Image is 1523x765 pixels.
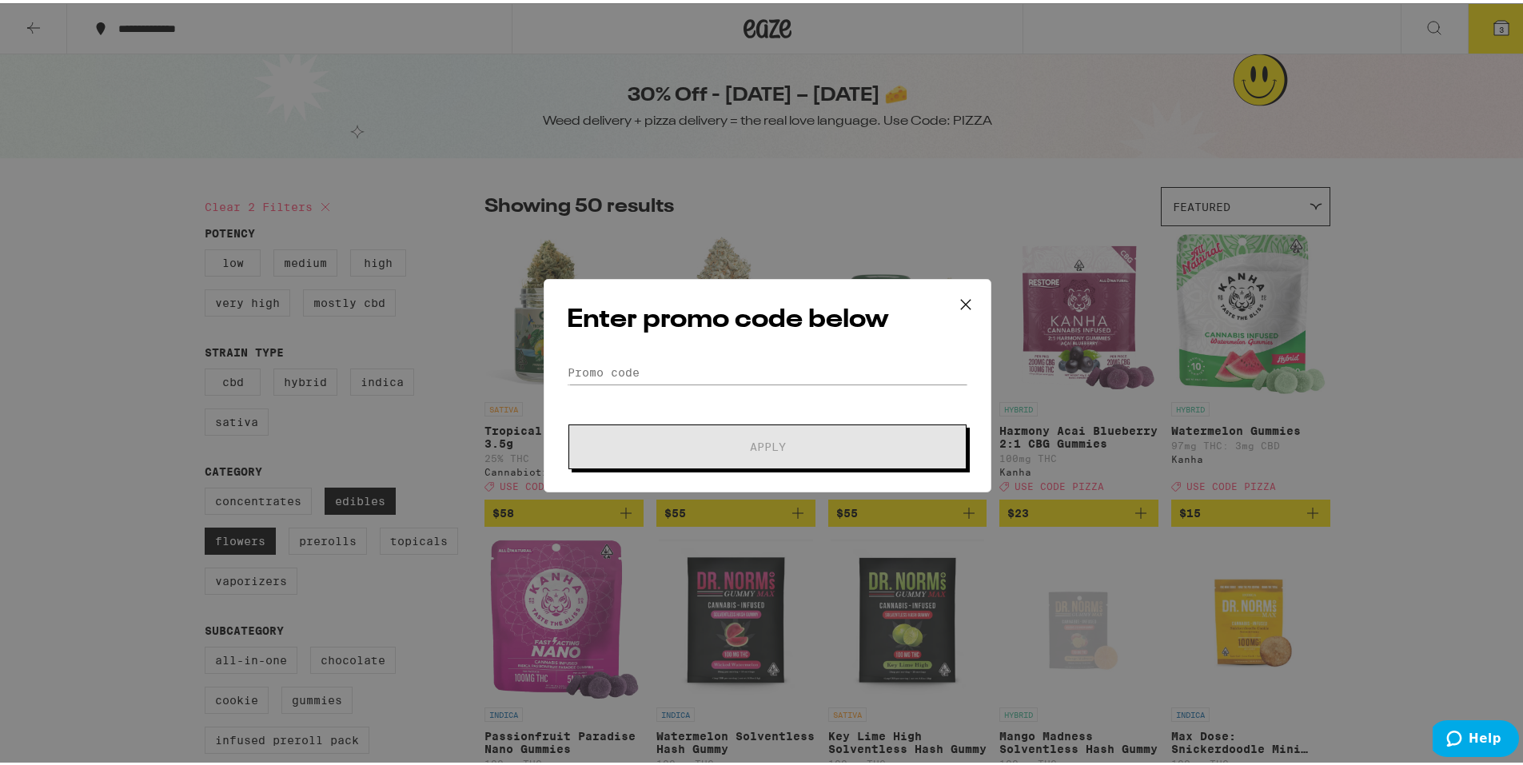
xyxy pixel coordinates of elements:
[568,421,967,466] button: Apply
[567,299,968,335] h2: Enter promo code below
[1433,717,1519,757] iframe: Opens a widget where you can find more information
[567,357,968,381] input: Promo code
[750,438,786,449] span: Apply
